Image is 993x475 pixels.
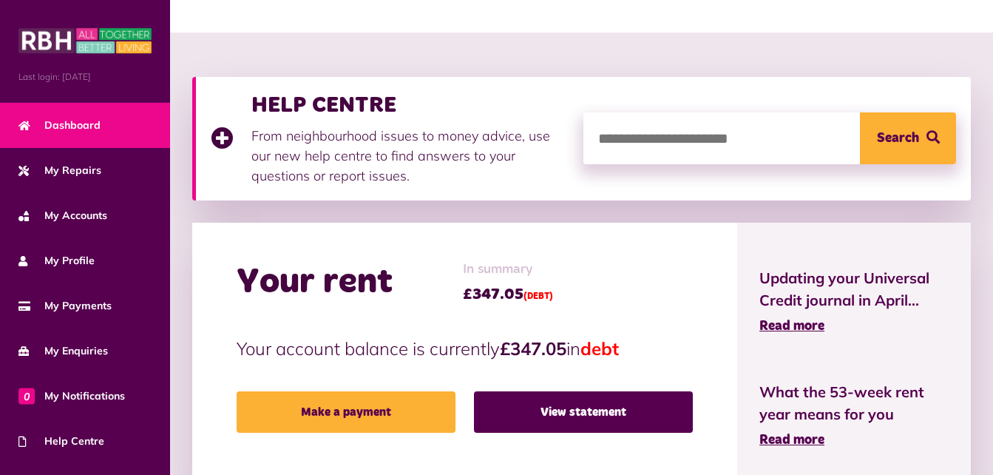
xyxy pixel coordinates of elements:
span: Help Centre [18,434,104,449]
span: debt [580,337,619,360]
img: MyRBH [18,26,152,55]
a: Updating your Universal Credit journal in April... Read more [759,267,949,337]
h3: HELP CENTRE [251,92,569,118]
span: Last login: [DATE] [18,70,152,84]
strong: £347.05 [500,337,566,360]
span: My Enquiries [18,343,108,359]
a: Make a payment [237,391,455,433]
span: My Notifications [18,388,125,404]
span: Read more [759,320,824,333]
span: What the 53-week rent year means for you [759,381,949,425]
span: In summary [463,260,553,280]
span: Updating your Universal Credit journal in April... [759,267,949,311]
span: My Accounts [18,208,107,223]
span: My Profile [18,253,95,269]
span: Dashboard [18,118,101,133]
span: 0 [18,388,35,404]
span: Search [877,112,919,164]
span: £347.05 [463,283,553,306]
span: Read more [759,434,824,447]
a: What the 53-week rent year means for you Read more [759,381,949,451]
p: From neighbourhood issues to money advice, use our new help centre to find answers to your questi... [251,126,569,186]
a: View statement [474,391,693,433]
button: Search [860,112,956,164]
span: (DEBT) [523,292,553,301]
span: My Payments [18,298,112,314]
h2: Your rent [237,261,393,304]
p: Your account balance is currently in [237,335,693,362]
span: My Repairs [18,163,101,178]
